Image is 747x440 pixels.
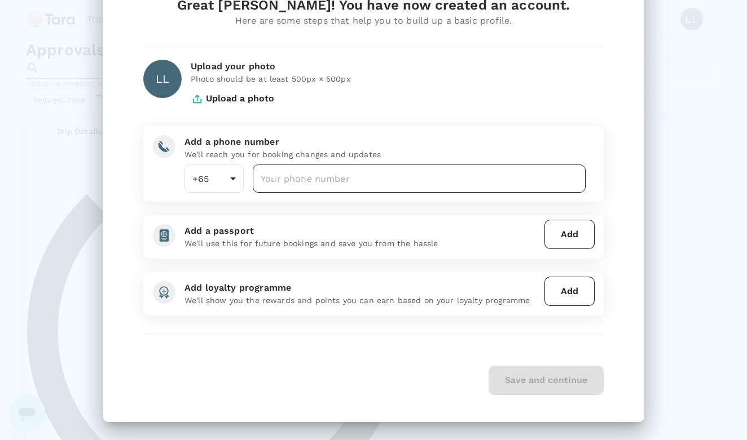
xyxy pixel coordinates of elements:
[184,165,244,193] div: +65
[143,60,182,98] div: LL
[184,295,540,306] p: We'll show you the rewards and points you can earn based on your loyalty programme
[192,174,209,184] span: +65
[184,149,586,160] p: We'll reach you for booking changes and updates
[184,281,540,295] div: Add loyalty programme
[143,14,604,28] div: Here are some steps that help you to build up a basic profile.
[152,135,175,158] img: add-phone-number
[184,135,586,149] div: Add a phone number
[253,165,586,193] input: Your phone number
[191,60,604,73] div: Upload your photo
[191,85,274,113] button: Upload a photo
[152,224,175,247] img: add-passport
[544,220,595,249] button: Add
[184,238,540,249] p: We'll use this for future bookings and save you from the hassle
[544,277,595,306] button: Add
[191,73,604,85] p: Photo should be at least 500px × 500px
[184,224,540,238] div: Add a passport
[152,281,175,304] img: add-loyalty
